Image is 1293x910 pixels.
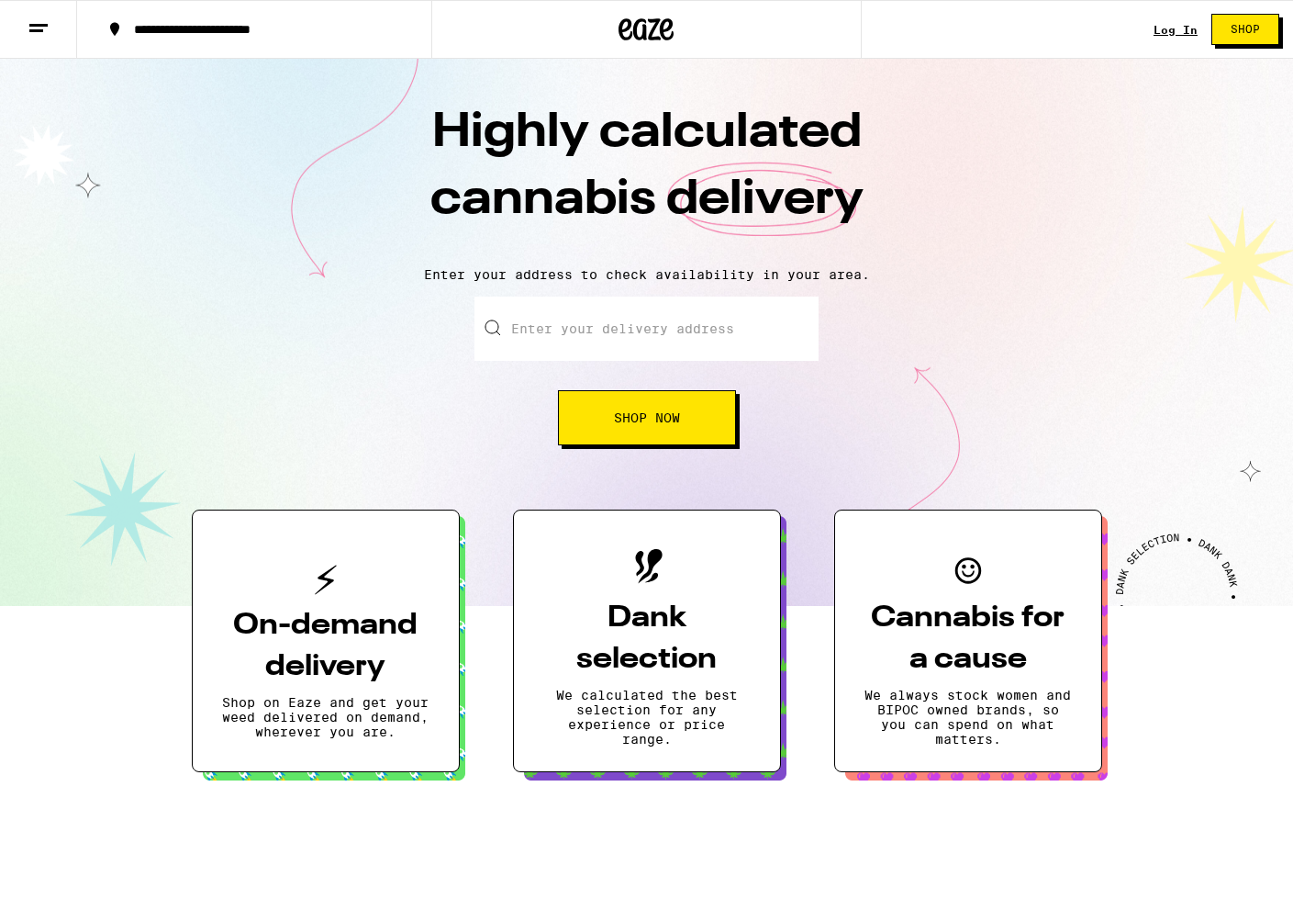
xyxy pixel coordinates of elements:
[543,598,751,680] h3: Dank selection
[1198,14,1293,45] a: Shop
[1231,24,1260,35] span: Shop
[18,267,1275,282] p: Enter your address to check availability in your area.
[864,688,1072,747] p: We always stock women and BIPOC owned brands, so you can spend on what matters.
[326,100,968,253] h1: Highly calculated cannabis delivery
[543,688,751,747] p: We calculated the best selection for any experience or price range.
[513,510,781,772] button: Dank selectionWe calculated the best selection for any experience or price range.
[192,510,460,772] button: On-demand deliveryShop on Eaze and get your weed delivered on demand, wherever you are.
[1154,24,1198,36] a: Log In
[614,411,680,424] span: Shop Now
[1211,14,1279,45] button: Shop
[222,605,429,688] h3: On-demand delivery
[474,297,819,361] input: Enter your delivery address
[222,695,429,739] p: Shop on Eaze and get your weed delivered on demand, wherever you are.
[558,390,736,445] button: Shop Now
[834,510,1102,772] button: Cannabis for a causeWe always stock women and BIPOC owned brands, so you can spend on what matters.
[864,598,1072,680] h3: Cannabis for a cause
